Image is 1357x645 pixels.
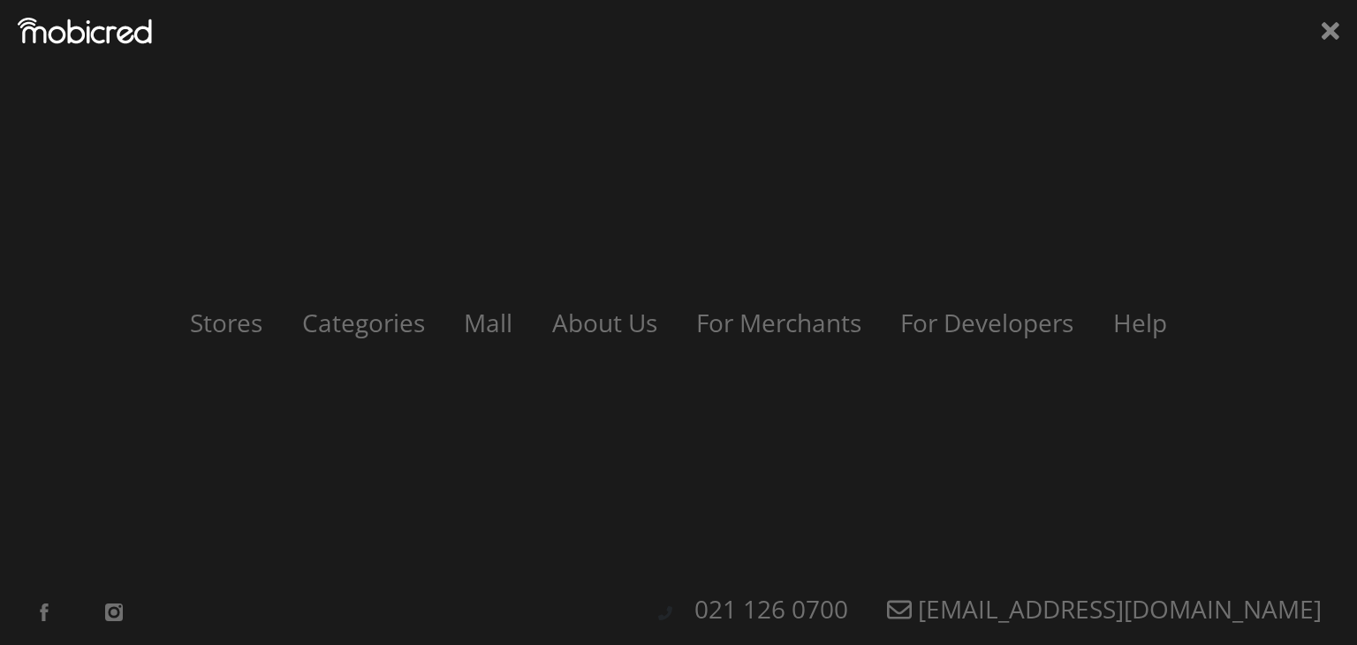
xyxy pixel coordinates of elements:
a: Categories [284,306,443,339]
a: For Merchants [678,306,879,339]
img: Mobicred [18,18,152,44]
a: Stores [172,306,280,339]
a: Help [1095,306,1185,339]
a: About Us [534,306,675,339]
a: Mall [446,306,530,339]
a: 021 126 0700 [677,592,866,626]
a: For Developers [883,306,1091,339]
a: [EMAIL_ADDRESS][DOMAIN_NAME] [869,592,1339,626]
